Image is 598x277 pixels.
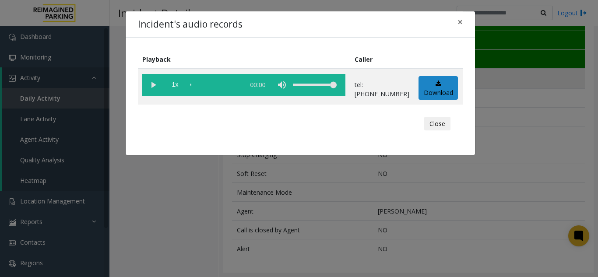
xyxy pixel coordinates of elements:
button: Close [451,11,469,33]
a: Download [419,76,458,100]
h4: Incident's audio records [138,18,243,32]
span: × [457,16,463,28]
th: Playback [138,50,350,69]
span: playback speed button [164,74,186,96]
div: volume level [293,74,337,96]
button: Close [424,117,450,131]
div: scrub bar [190,74,240,96]
th: Caller [350,50,414,69]
p: tel:[PHONE_NUMBER] [355,80,409,98]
